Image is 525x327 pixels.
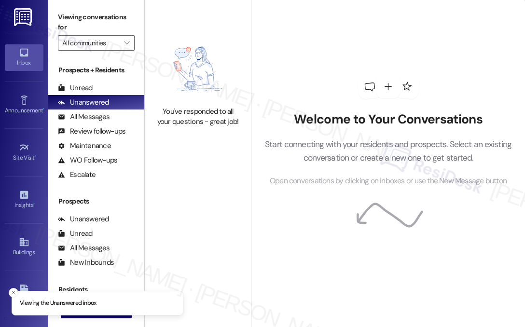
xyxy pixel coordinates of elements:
div: All Messages [58,112,110,122]
span: • [35,153,36,160]
button: Close toast [9,288,18,298]
div: Review follow-ups [58,126,125,136]
span: • [33,200,35,207]
div: Prospects [48,196,144,206]
label: Viewing conversations for [58,10,135,35]
div: All Messages [58,243,110,253]
span: • [43,106,44,112]
input: All communities [62,35,119,51]
div: Unread [58,83,93,93]
div: Maintenance [58,141,111,151]
a: Insights • [5,187,43,213]
div: Escalate [58,170,96,180]
i:  [124,39,129,47]
span: Open conversations by clicking on inboxes or use the New Message button [270,175,507,187]
img: ResiDesk Logo [14,8,34,26]
div: Unread [58,229,93,239]
div: Unanswered [58,97,109,108]
a: Inbox [5,44,43,70]
a: Leads [5,282,43,308]
div: WO Follow-ups [58,155,117,165]
div: New Inbounds [58,258,114,268]
a: Site Visit • [5,139,43,165]
h2: Welcome to Your Conversations [258,112,518,127]
p: Start connecting with your residents and prospects. Select an existing conversation or create a n... [258,137,518,165]
div: Prospects + Residents [48,65,144,75]
div: Unanswered [58,214,109,224]
div: You've responded to all your questions - great job! [155,107,240,127]
p: Viewing the Unanswered inbox [20,299,97,308]
img: empty-state [155,36,240,102]
a: Buildings [5,234,43,260]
